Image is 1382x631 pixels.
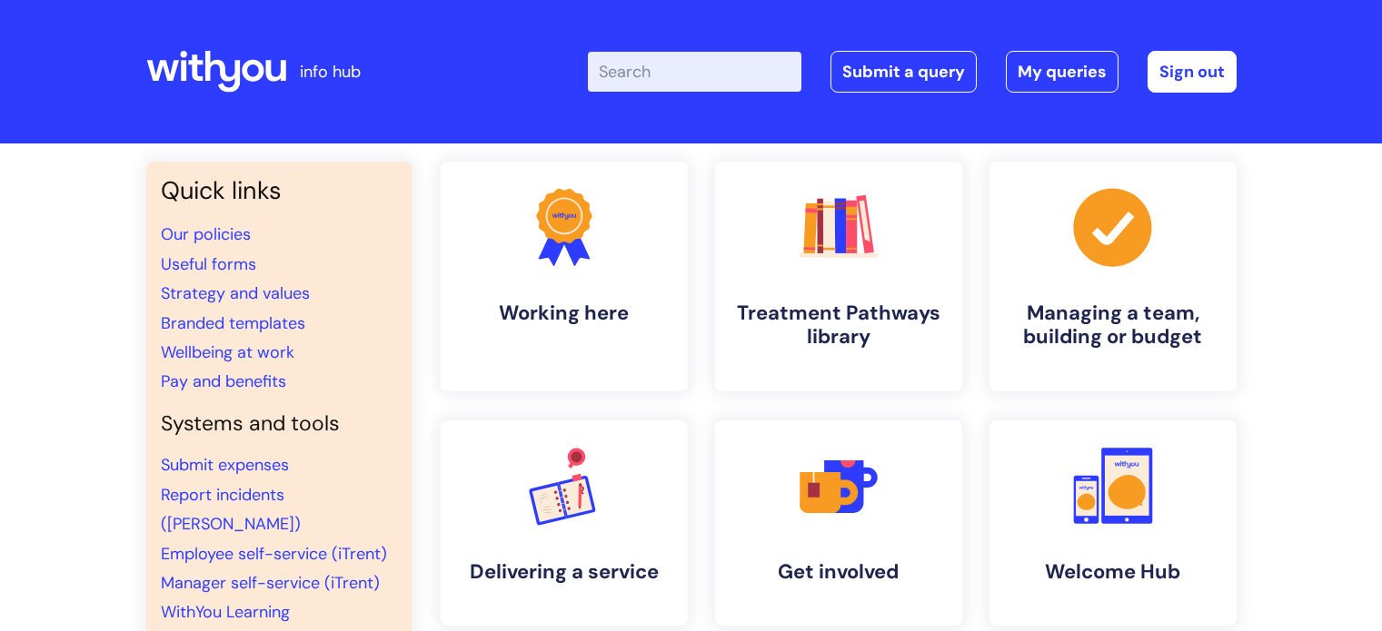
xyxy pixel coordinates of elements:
p: info hub [300,57,361,86]
h4: Get involved [730,560,948,584]
a: Report incidents ([PERSON_NAME]) [161,484,301,535]
a: WithYou Learning [161,601,290,623]
a: Submit expenses [161,454,289,476]
a: Delivering a service [441,420,688,626]
h4: Working here [455,301,673,325]
h4: Treatment Pathways library [730,301,948,350]
a: Working here [441,162,688,391]
input: Search [588,52,801,92]
a: My queries [1006,51,1119,93]
a: Treatment Pathways library [715,162,962,391]
a: Wellbeing at work [161,341,294,363]
a: Manager self-service (iTrent) [161,572,380,594]
h3: Quick links [161,176,397,205]
a: Employee self-service (iTrent) [161,543,387,565]
a: Strategy and values [161,282,310,304]
a: Managing a team, building or budget [989,162,1237,391]
a: Get involved [715,420,962,626]
a: Branded templates [161,312,305,334]
a: Welcome Hub [989,420,1237,626]
a: Pay and benefits [161,370,286,392]
a: Sign out [1148,51,1237,93]
a: Submit a query [830,51,977,93]
a: Our policies [161,223,251,245]
h4: Delivering a service [455,560,673,584]
div: | - [588,51,1237,93]
h4: Managing a team, building or budget [1004,301,1222,350]
a: Useful forms [161,253,256,275]
h4: Systems and tools [161,411,397,437]
h4: Welcome Hub [1004,560,1222,584]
